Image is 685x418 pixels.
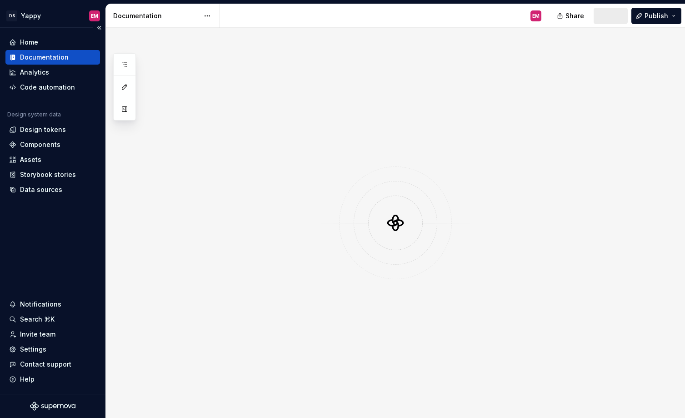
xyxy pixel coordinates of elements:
div: Code automation [20,83,75,92]
a: Assets [5,152,100,167]
div: Settings [20,345,46,354]
div: Yappy [21,11,41,20]
div: EM [532,12,540,20]
div: EM [91,12,98,20]
button: Collapse sidebar [93,21,105,34]
button: Search ⌘K [5,312,100,327]
a: Data sources [5,182,100,197]
a: Design tokens [5,122,100,137]
button: Help [5,372,100,387]
button: Share [552,8,590,24]
button: Contact support [5,357,100,372]
a: Code automation [5,80,100,95]
a: Storybook stories [5,167,100,182]
div: Storybook stories [20,170,76,179]
a: Invite team [5,327,100,342]
div: Search ⌘K [20,315,55,324]
div: Documentation [113,11,199,20]
div: Design system data [7,111,61,118]
a: Analytics [5,65,100,80]
button: Publish [631,8,681,24]
div: Invite team [20,330,55,339]
div: Analytics [20,68,49,77]
span: Publish [645,11,668,20]
div: DS [6,10,17,21]
div: Design tokens [20,125,66,134]
div: Contact support [20,360,71,369]
div: Documentation [20,53,69,62]
svg: Supernova Logo [30,402,75,411]
a: Documentation [5,50,100,65]
a: Home [5,35,100,50]
div: Data sources [20,185,62,194]
button: DSYappyEM [2,6,104,25]
div: Notifications [20,300,61,309]
a: Settings [5,342,100,357]
div: Assets [20,155,41,164]
span: Share [565,11,584,20]
button: Notifications [5,297,100,312]
div: Help [20,375,35,384]
div: Components [20,140,60,149]
div: Home [20,38,38,47]
a: Components [5,137,100,152]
